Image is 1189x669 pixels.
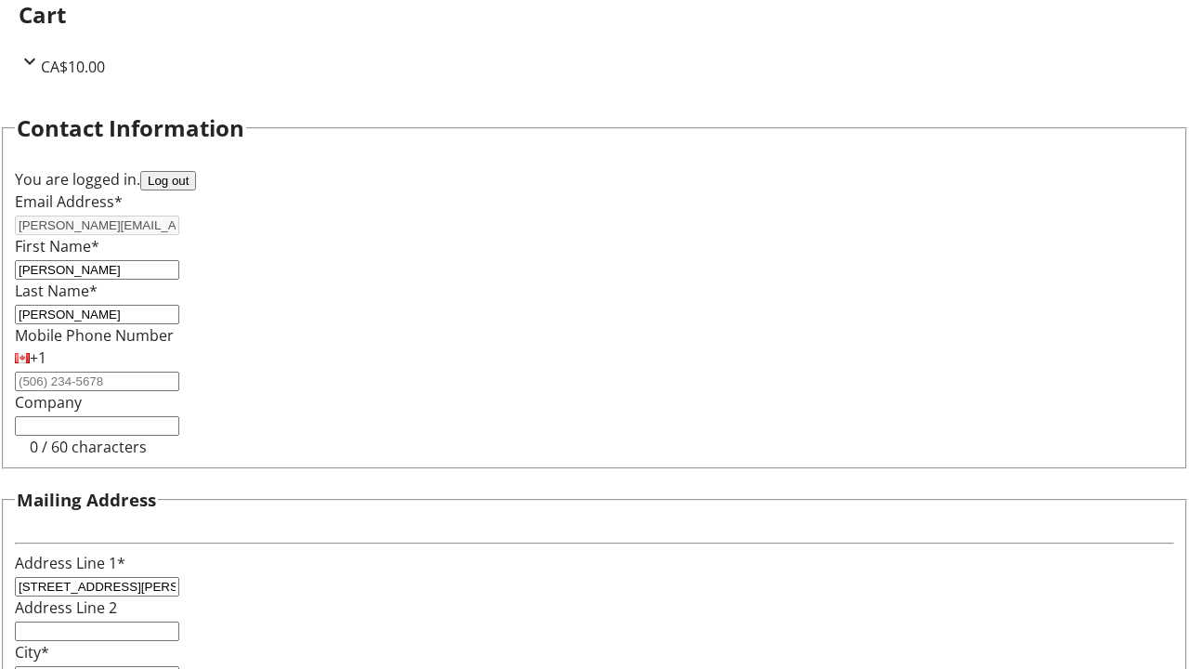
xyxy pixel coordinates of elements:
[15,597,117,618] label: Address Line 2
[15,281,98,301] label: Last Name*
[17,111,244,145] h2: Contact Information
[15,392,82,413] label: Company
[15,168,1174,190] div: You are logged in.
[15,577,179,597] input: Address
[15,553,125,573] label: Address Line 1*
[41,57,105,77] span: CA$10.00
[15,236,99,256] label: First Name*
[15,191,123,212] label: Email Address*
[140,171,196,190] button: Log out
[30,437,147,457] tr-character-limit: 0 / 60 characters
[15,642,49,662] label: City*
[15,372,179,391] input: (506) 234-5678
[17,487,156,513] h3: Mailing Address
[15,325,174,346] label: Mobile Phone Number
